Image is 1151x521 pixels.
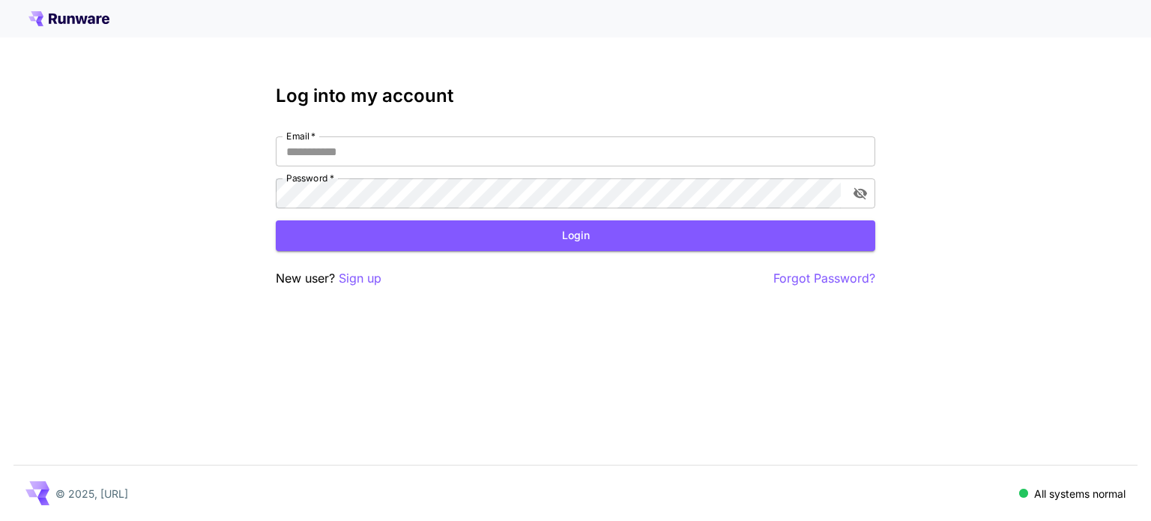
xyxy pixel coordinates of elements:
[276,269,381,288] p: New user?
[847,180,874,207] button: toggle password visibility
[286,172,334,184] label: Password
[276,220,875,251] button: Login
[276,85,875,106] h3: Log into my account
[55,486,128,502] p: © 2025, [URL]
[286,130,315,142] label: Email
[339,269,381,288] button: Sign up
[1034,486,1126,502] p: All systems normal
[773,269,875,288] button: Forgot Password?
